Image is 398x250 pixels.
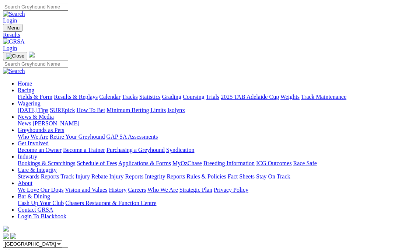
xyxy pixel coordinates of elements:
img: GRSA [3,38,25,45]
input: Search [3,60,68,68]
a: Isolynx [167,107,185,113]
a: Weights [280,94,300,100]
img: logo-grsa-white.png [3,226,9,232]
a: Race Safe [293,160,317,166]
a: News [18,120,31,126]
a: Racing [18,87,34,93]
a: We Love Our Dogs [18,187,63,193]
input: Search [3,3,68,11]
a: Results [3,32,395,38]
div: Wagering [18,107,395,114]
a: [DATE] Tips [18,107,48,113]
a: Calendar [99,94,121,100]
a: Results & Replays [54,94,98,100]
a: Login [3,17,17,24]
button: Toggle navigation [3,24,22,32]
div: Industry [18,160,395,167]
img: Search [3,68,25,74]
div: Get Involved [18,147,395,153]
div: Care & Integrity [18,173,395,180]
div: About [18,187,395,193]
a: Privacy Policy [214,187,248,193]
a: Injury Reports [109,173,143,180]
a: Coursing [183,94,205,100]
div: Greyhounds as Pets [18,133,395,140]
img: Close [6,53,24,59]
a: Purchasing a Greyhound [107,147,165,153]
a: Bookings & Scratchings [18,160,75,166]
a: Get Involved [18,140,49,146]
a: 2025 TAB Adelaide Cup [221,94,279,100]
a: News & Media [18,114,54,120]
div: News & Media [18,120,395,127]
a: Become a Trainer [63,147,105,153]
a: Rules & Policies [186,173,226,180]
a: MyOzChase [172,160,202,166]
a: Applications & Forms [118,160,171,166]
a: How To Bet [77,107,105,113]
img: Search [3,11,25,17]
a: Care & Integrity [18,167,57,173]
a: Track Injury Rebate [60,173,108,180]
a: Login [3,45,17,51]
a: SUREpick [50,107,75,113]
a: ICG Outcomes [256,160,291,166]
a: Home [18,80,32,87]
a: Cash Up Your Club [18,200,64,206]
a: Bar & Dining [18,193,50,199]
a: Who We Are [18,133,48,140]
a: Careers [128,187,146,193]
a: Vision and Values [65,187,107,193]
img: logo-grsa-white.png [29,52,35,58]
div: Bar & Dining [18,200,395,206]
a: Breeding Information [203,160,255,166]
img: twitter.svg [10,233,16,239]
a: GAP SA Assessments [107,133,158,140]
a: Strategic Plan [179,187,212,193]
a: Greyhounds as Pets [18,127,64,133]
div: Racing [18,94,395,100]
a: Schedule of Fees [77,160,117,166]
a: Chasers Restaurant & Function Centre [65,200,156,206]
a: Login To Blackbook [18,213,66,219]
a: Wagering [18,100,41,107]
a: Retire Your Greyhound [50,133,105,140]
a: Tracks [122,94,138,100]
a: Trials [206,94,219,100]
a: Track Maintenance [301,94,346,100]
a: Contact GRSA [18,206,53,213]
a: Stewards Reports [18,173,59,180]
span: Menu [7,25,20,31]
a: Stay On Track [256,173,290,180]
a: Fact Sheets [228,173,255,180]
a: Industry [18,153,37,160]
a: History [109,187,126,193]
a: Who We Are [147,187,178,193]
a: Become an Owner [18,147,62,153]
a: Syndication [166,147,194,153]
a: Grading [162,94,181,100]
a: About [18,180,32,186]
a: Minimum Betting Limits [107,107,166,113]
a: Integrity Reports [145,173,185,180]
a: Statistics [139,94,161,100]
button: Toggle navigation [3,52,27,60]
a: Fields & Form [18,94,52,100]
a: [PERSON_NAME] [32,120,79,126]
img: facebook.svg [3,233,9,239]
